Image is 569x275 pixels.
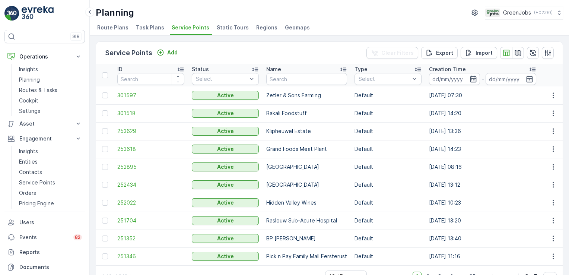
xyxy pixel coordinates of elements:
a: 252895 [117,163,184,171]
a: Orders [16,188,85,198]
p: GreenJobs [503,9,531,16]
span: Service Points [172,24,209,31]
p: Name [266,66,281,73]
button: Clear Filters [366,47,418,59]
td: [DATE] 13:40 [425,230,540,247]
p: Default [355,235,422,242]
a: 301597 [117,92,184,99]
p: Service Points [105,48,152,58]
p: 82 [75,234,80,240]
p: Raslouw Sub-Acute Hospital [266,217,347,224]
a: 251704 [117,217,184,224]
button: GreenJobs(+02:00) [485,6,563,19]
p: Status [192,66,209,73]
td: [DATE] 13:12 [425,176,540,194]
a: Service Points [16,177,85,188]
button: Add [154,48,181,57]
td: [DATE] 07:30 [425,86,540,104]
span: Regions [256,24,277,31]
p: Pricing Engine [19,200,54,207]
a: Documents [4,260,85,275]
a: Planning [16,75,85,85]
a: 253618 [117,145,184,153]
input: Search [266,73,347,85]
button: Active [192,180,259,189]
img: logo_light-DOdMpM7g.png [22,6,54,21]
button: Active [192,109,259,118]
p: Users [19,219,82,226]
p: Grand Foods Meat Plant [266,145,347,153]
span: Route Plans [97,24,128,31]
button: Import [461,47,497,59]
p: Asset [19,120,70,127]
div: Toggle Row Selected [102,146,108,152]
p: Bakali Foodstuff [266,110,347,117]
a: 251352 [117,235,184,242]
span: Static Tours [217,24,249,31]
p: Entities [19,158,38,165]
button: Active [192,145,259,154]
p: Active [217,145,234,153]
p: Active [217,199,234,206]
a: Pricing Engine [16,198,85,209]
button: Asset [4,116,85,131]
p: Select [196,75,247,83]
button: Active [192,234,259,243]
span: 251346 [117,253,184,260]
a: 253629 [117,127,184,135]
p: Active [217,110,234,117]
p: Pick n Pay Family Mall Eersterust [266,253,347,260]
button: Active [192,252,259,261]
p: Operations [19,53,70,60]
p: Insights [19,66,38,73]
span: Task Plans [136,24,164,31]
p: Reports [19,249,82,256]
div: Toggle Row Selected [102,92,108,98]
p: [GEOGRAPHIC_DATA] [266,163,347,171]
td: [DATE] 10:23 [425,194,540,212]
button: Active [192,127,259,136]
div: Toggle Row Selected [102,200,108,206]
p: Active [217,253,234,260]
p: Klipheuwel Estate [266,127,347,135]
div: Toggle Row Selected [102,236,108,241]
a: Insights [16,64,85,75]
button: Export [421,47,458,59]
p: Default [355,217,422,224]
span: 252022 [117,199,184,206]
a: Contacts [16,167,85,177]
a: Cockpit [16,95,85,106]
td: [DATE] 11:16 [425,247,540,265]
p: BP [PERSON_NAME] [266,235,347,242]
p: Active [217,217,234,224]
input: Search [117,73,184,85]
p: Hidden Valley Wines [266,199,347,206]
p: Routes & Tasks [19,86,57,94]
p: Insights [19,148,38,155]
a: Reports [4,245,85,260]
button: Operations [4,49,85,64]
a: 252434 [117,181,184,189]
button: Active [192,198,259,207]
p: Default [355,145,422,153]
p: - [481,75,484,83]
a: 301518 [117,110,184,117]
td: [DATE] 14:20 [425,104,540,122]
a: Events82 [4,230,85,245]
a: Entities [16,157,85,167]
div: Toggle Row Selected [102,182,108,188]
p: Clear Filters [381,49,414,57]
p: Default [355,110,422,117]
a: Insights [16,146,85,157]
p: Default [355,163,422,171]
a: Routes & Tasks [16,85,85,95]
p: Select [359,75,410,83]
p: Default [355,253,422,260]
input: dd/mm/yyyy [486,73,537,85]
img: logo [4,6,19,21]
